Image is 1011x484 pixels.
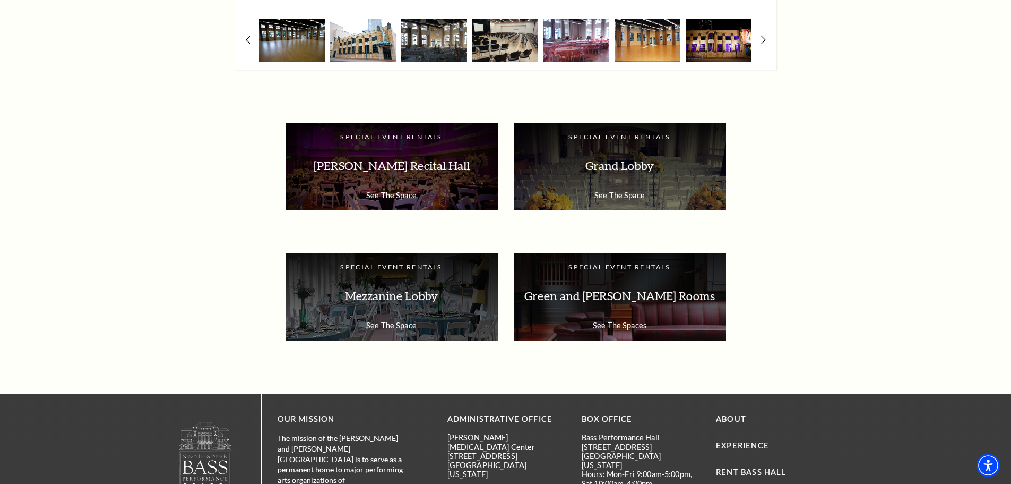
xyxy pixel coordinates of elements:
[286,123,498,210] a: Special Event Rentals [PERSON_NAME] Recital Hall See The Space
[296,264,487,271] p: Special Event Rentals
[524,279,715,313] p: Green and [PERSON_NAME] Rooms
[472,19,538,62] img: A spacious auditorium with rows of black chairs facing a blank screen and a podium, ready for an ...
[296,321,487,330] p: See The Space
[447,413,566,426] p: Administrative Office
[582,443,700,452] p: [STREET_ADDRESS]
[582,413,700,426] p: BOX OFFICE
[296,149,487,183] p: [PERSON_NAME] Recital Hall
[296,191,487,200] p: See The Space
[296,279,487,313] p: Mezzanine Lobby
[582,433,700,442] p: Bass Performance Hall
[686,19,751,62] img: A night view of a building with purple-lit windows and art deco architectural details, alongside ...
[278,413,410,426] p: OUR MISSION
[582,452,700,470] p: [GEOGRAPHIC_DATA][US_STATE]
[401,19,467,62] img: A spacious event hall with round tables, white tablecloths, and hanging paper lanterns, illuminat...
[716,414,746,423] a: About
[716,468,786,477] a: Rent Bass Hall
[977,454,1000,477] div: Accessibility Menu
[524,149,715,183] p: Grand Lobby
[296,133,487,141] p: Special Event Rentals
[524,133,715,141] p: Special Event Rentals
[524,264,715,271] p: Special Event Rentals
[514,123,726,210] a: Special Event Rentals Grand Lobby See The Space
[524,191,715,200] p: See The Space
[447,452,566,461] p: [STREET_ADDRESS]
[514,253,726,341] a: Special Event Rentals Green and [PERSON_NAME] Rooms See The Spaces
[615,19,680,62] img: A spacious, well-lit room with wooden flooring, large windows, and curtains, suitable for events ...
[543,19,609,62] img: A spacious event hall with round tables dressed in pink and gold, decorated with floral centerpie...
[524,321,715,330] p: See The Spaces
[286,253,498,341] a: Special Event Rentals Mezzanine Lobby See The Space
[447,433,566,452] p: [PERSON_NAME][MEDICAL_DATA] Center
[447,461,566,479] p: [GEOGRAPHIC_DATA][US_STATE]
[259,19,325,62] img: A spacious, well-lit room with large windows and wooden flooring, featuring curtains and overhead...
[716,441,769,450] a: Experience
[330,19,396,62] img: A historic building with a decorative facade, featuring brickwork and large windows, alongside a ...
